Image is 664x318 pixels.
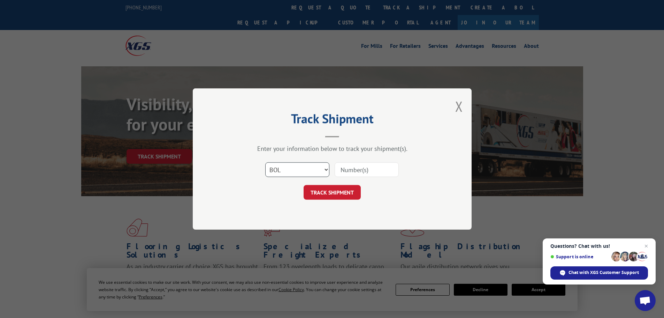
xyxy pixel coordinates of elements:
[550,243,648,249] span: Questions? Chat with us!
[228,145,437,153] div: Enter your information below to track your shipment(s).
[304,185,361,200] button: TRACK SHIPMENT
[642,242,650,250] span: Close chat
[568,269,639,276] span: Chat with XGS Customer Support
[228,114,437,127] h2: Track Shipment
[550,266,648,280] div: Chat with XGS Customer Support
[635,290,656,311] div: Open chat
[335,162,399,177] input: Number(s)
[455,97,463,116] button: Close modal
[550,254,609,259] span: Support is online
